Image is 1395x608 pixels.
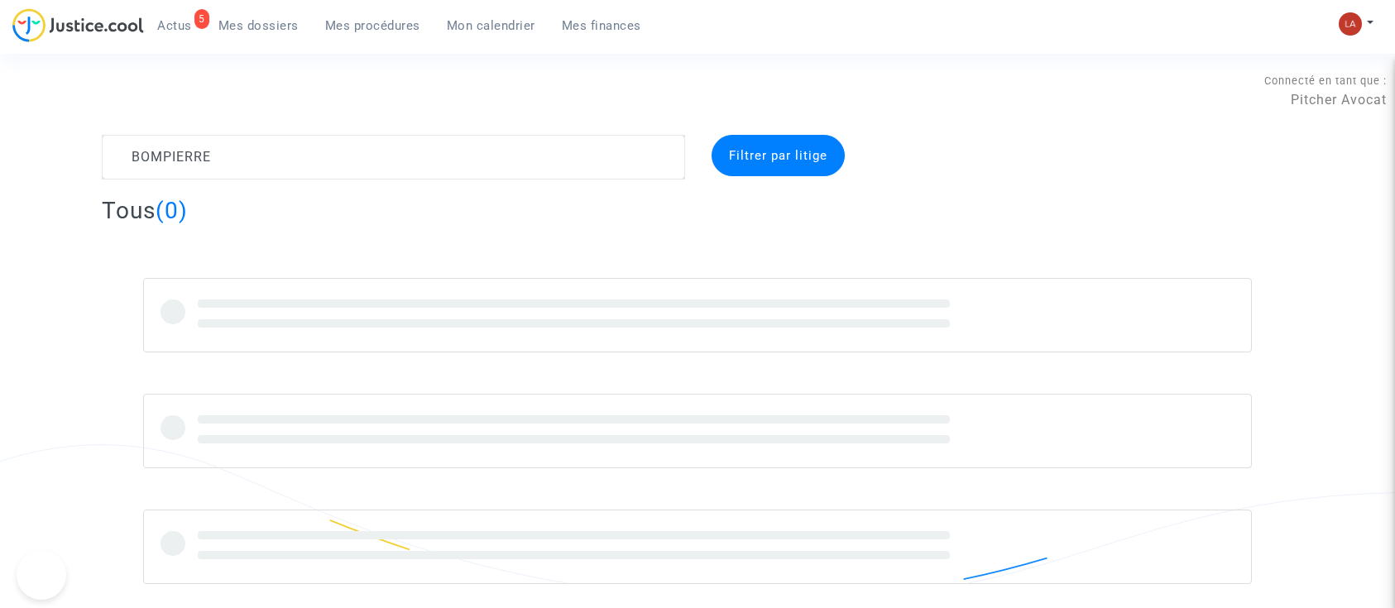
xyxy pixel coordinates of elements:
a: Mes procédures [312,13,434,38]
img: jc-logo.svg [12,8,144,42]
span: Filtrer par litige [729,148,827,163]
span: Actus [157,18,192,33]
a: Mes finances [549,13,654,38]
iframe: Help Scout Beacon - Open [17,550,66,600]
a: 5Actus [144,13,205,38]
img: 3f9b7d9779f7b0ffc2b90d026f0682a9 [1339,12,1362,36]
span: Mes procédures [325,18,420,33]
span: Mon calendrier [447,18,535,33]
span: Connecté en tant que : [1264,74,1387,87]
span: Tous [102,197,156,224]
span: Mes dossiers [218,18,299,33]
span: Mes finances [562,18,641,33]
a: Mes dossiers [205,13,312,38]
span: (0) [156,197,188,224]
div: 5 [194,9,209,29]
a: Mon calendrier [434,13,549,38]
